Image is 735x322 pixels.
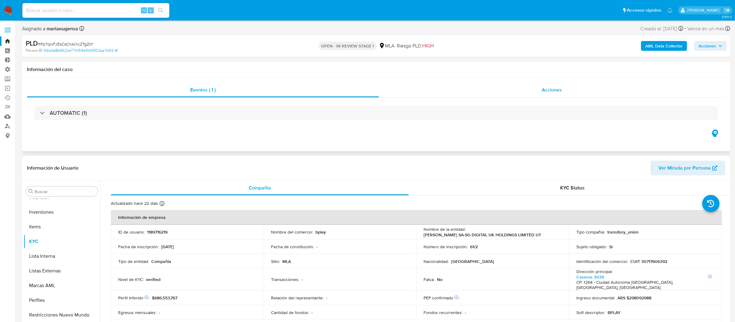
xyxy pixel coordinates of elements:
a: Notificaciones [667,8,673,13]
p: ID de usuario : [118,229,145,235]
button: Marcas AML [24,278,100,293]
p: CUIT 30717606392 [630,259,667,264]
div: AUTOMATIC (1) [34,106,718,120]
p: Compañia [151,259,171,264]
span: Vence en un mes [687,25,724,32]
span: - [684,24,686,33]
p: - [316,244,318,249]
p: MLA [282,259,291,264]
p: Tipo de entidad : [118,259,149,264]
p: ARS $298092988 [617,295,651,301]
b: mariaeugensa [45,25,78,32]
p: Sí [609,244,612,249]
h1: Información del caso [27,66,725,73]
span: Eventos ( 1 ) [190,86,216,93]
p: Sujeto obligado : [576,244,607,249]
p: Ingreso documental : [576,295,615,301]
a: Caseros 3039 [576,274,604,280]
p: Transacciones : [271,277,299,282]
span: Accesos rápidos [627,7,661,13]
div: Creado el: [DATE] [640,24,683,33]
p: 1189716219 [147,229,168,235]
p: verified [146,277,160,282]
button: Listas Externas [24,264,100,278]
b: Person ID [26,48,43,53]
p: Cantidad de fondos : [271,310,309,315]
p: Soft descriptor : [576,310,605,315]
p: Actualizado hace 22 días [111,200,158,206]
span: s [150,7,152,13]
div: MLA [379,43,394,49]
span: Riesgo PLD: [397,43,434,49]
h4: CP: 1264 - Ciudad Autonoma [GEOGRAPHIC_DATA], [GEOGRAPHIC_DATA], [GEOGRAPHIC_DATA] [576,280,712,290]
button: AML Data Collector [641,41,687,51]
p: Fondos recurrentes : [424,310,462,315]
a: Salir [724,7,730,13]
span: Acciones [542,86,562,93]
p: [DATE] [161,244,174,249]
p: - [465,310,466,315]
p: transitory_union [607,229,639,235]
p: [PERSON_NAME] SA-SG DIGITAL UK HOLDINGS LIMITED UT [424,232,541,238]
p: OPEN - IN REVIEW STAGE I [318,42,376,50]
span: Asignado a [22,25,78,32]
p: PEP confirmado : [424,295,459,301]
p: bplay [315,229,326,235]
p: - [326,295,327,301]
p: - [159,310,160,315]
h3: AUTOMATIC (1) [50,110,87,116]
button: Items [24,219,100,234]
p: Dirección principal : [576,269,612,274]
p: Sitio : [271,259,280,264]
p: Egresos mensuales : [118,310,156,315]
input: Buscar usuario o caso... [22,6,169,14]
span: ⌥ [141,7,146,13]
span: HIGH [422,42,434,49]
b: AML Data Collector [645,41,683,51]
p: Nacionalidad : [424,259,449,264]
button: search-icon [154,6,167,15]
button: Ver Mirada por Persona [650,161,725,175]
h1: Información de Usuario [27,165,78,171]
button: Buscar [28,189,33,194]
span: # Pp7qlxFJEsCsCnAiXcZTgZKf [38,41,93,47]
p: Relación del representante : [271,295,323,301]
p: - [302,277,303,282]
b: PLD [26,38,38,48]
p: Fecha de constitución : [271,244,314,249]
p: [GEOGRAPHIC_DATA] [451,259,494,264]
p: - [311,310,313,315]
p: Tipo compañía : [576,229,605,235]
p: Número de inscripción : [424,244,468,249]
button: Lista Interna [24,249,100,264]
p: Nombre de la entidad : [424,227,466,232]
span: $686,553,767 [152,295,177,301]
p: No [437,277,443,282]
a: 66b4a8b962be77b159e5b93f2dca7b69 [44,48,118,53]
span: Ver Mirada por Persona [658,161,711,175]
p: Fecha de inscripción : [118,244,159,249]
th: Información de empresa [111,210,722,225]
p: Nombre del comercio : [271,229,313,235]
p: Fatca : [424,277,435,282]
p: Perfil Inferido : [118,295,149,301]
button: Perfiles [24,293,100,308]
p: Nivel de KYC : [118,277,144,282]
p: BPLAY [608,310,620,315]
p: 61/2 [470,244,478,249]
span: Acciones [699,41,716,51]
p: eric.malcangi@mercadolibre.com [687,7,722,13]
button: Inversiones [24,205,100,219]
button: Acciones [694,41,726,51]
span: Compañía [249,184,271,191]
input: Buscar [35,189,95,194]
p: Identificación del comercio : [576,259,628,264]
span: KYC Status [560,184,585,191]
button: KYC [24,234,100,249]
